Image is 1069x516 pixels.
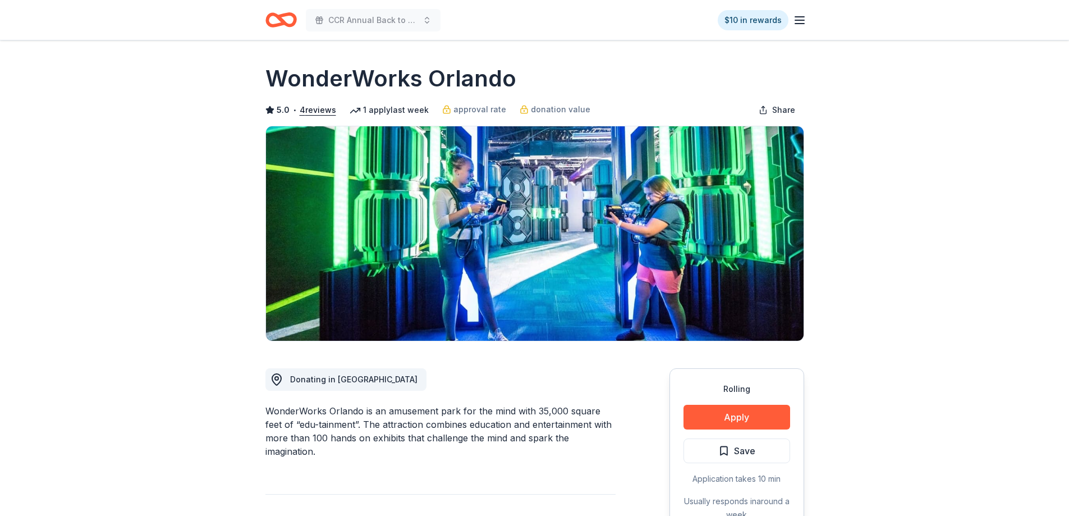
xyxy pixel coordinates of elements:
[734,444,755,458] span: Save
[683,439,790,463] button: Save
[683,405,790,430] button: Apply
[442,103,506,116] a: approval rate
[520,103,590,116] a: donation value
[350,103,429,117] div: 1 apply last week
[265,7,297,33] a: Home
[683,472,790,486] div: Application takes 10 min
[292,106,296,115] span: •
[531,103,590,116] span: donation value
[277,103,290,117] span: 5.0
[718,10,788,30] a: $10 in rewards
[266,126,804,341] img: Image for WonderWorks Orlando
[300,103,336,117] button: 4reviews
[683,382,790,396] div: Rolling
[453,103,506,116] span: approval rate
[306,9,441,31] button: CCR Annual Back to School Fundraiser -[GEOGRAPHIC_DATA]
[265,63,516,94] h1: WonderWorks Orlando
[290,375,417,384] span: Donating in [GEOGRAPHIC_DATA]
[750,99,804,121] button: Share
[772,103,795,117] span: Share
[265,404,616,458] div: WonderWorks Orlando is an amusement park for the mind with 35,000 square feet of “edu-tainment”. ...
[328,13,418,27] span: CCR Annual Back to School Fundraiser -[GEOGRAPHIC_DATA]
